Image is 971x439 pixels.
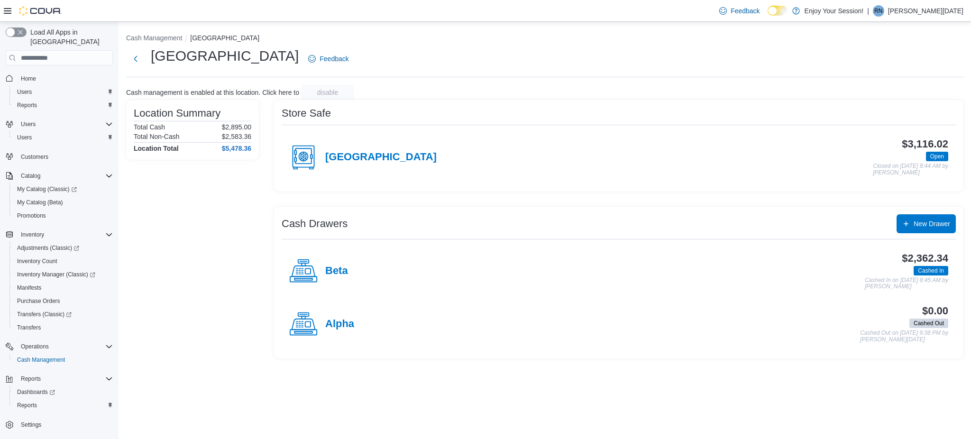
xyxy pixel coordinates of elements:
span: Purchase Orders [13,295,113,307]
button: Operations [17,341,53,352]
a: Dashboards [9,385,117,399]
h3: $3,116.02 [902,138,948,150]
button: Reports [2,372,117,385]
button: Inventory Count [9,255,117,268]
span: Users [17,88,32,96]
a: Reports [13,100,41,111]
a: Settings [17,419,45,430]
span: Cash Management [13,354,113,366]
span: Transfers (Classic) [13,309,113,320]
button: Transfers [9,321,117,334]
span: Reports [17,101,37,109]
a: Feedback [715,1,763,20]
span: Dashboards [17,388,55,396]
button: Users [9,131,117,144]
a: Transfers (Classic) [9,308,117,321]
span: Reports [17,402,37,409]
a: Feedback [304,49,352,68]
a: Inventory Count [13,256,61,267]
nav: An example of EuiBreadcrumbs [126,33,963,45]
h3: Store Safe [282,108,331,119]
button: Inventory [17,229,48,240]
span: Customers [17,151,113,163]
span: Home [17,72,113,84]
a: Dashboards [13,386,59,398]
span: Feedback [731,6,760,16]
span: Users [13,86,113,98]
span: Reports [17,373,113,384]
span: Reports [13,100,113,111]
span: Inventory Manager (Classic) [17,271,95,278]
a: My Catalog (Classic) [13,183,81,195]
span: My Catalog (Beta) [13,197,113,208]
span: Transfers (Classic) [17,311,72,318]
button: Reports [9,399,117,412]
button: New Drawer [897,214,956,233]
span: Load All Apps in [GEOGRAPHIC_DATA] [27,27,113,46]
span: My Catalog (Classic) [13,183,113,195]
h4: $5,478.36 [222,145,251,152]
p: Cashed Out on [DATE] 9:38 PM by [PERSON_NAME][DATE] [860,330,948,343]
a: Transfers [13,322,45,333]
a: Purchase Orders [13,295,64,307]
button: Reports [9,99,117,112]
button: Next [126,49,145,68]
span: Cashed Out [914,319,944,328]
span: My Catalog (Classic) [17,185,77,193]
button: Customers [2,150,117,164]
span: Users [21,120,36,128]
button: Cash Management [9,353,117,366]
a: Users [13,132,36,143]
p: Closed on [DATE] 8:44 AM by [PERSON_NAME] [873,163,948,176]
a: Adjustments (Classic) [13,242,83,254]
a: Inventory Manager (Classic) [13,269,99,280]
a: Promotions [13,210,50,221]
a: My Catalog (Classic) [9,183,117,196]
span: Promotions [13,210,113,221]
a: Inventory Manager (Classic) [9,268,117,281]
p: Enjoy Your Session! [805,5,864,17]
p: Cash management is enabled at this location. Click here to [126,89,299,96]
p: | [867,5,869,17]
span: Cashed In [914,266,948,275]
button: Cash Management [126,34,182,42]
a: Adjustments (Classic) [9,241,117,255]
span: Adjustments (Classic) [17,244,79,252]
h6: Total Cash [134,123,165,131]
span: Settings [21,421,41,429]
button: Manifests [9,281,117,294]
span: Users [17,119,113,130]
button: My Catalog (Beta) [9,196,117,209]
a: Home [17,73,40,84]
span: Operations [17,341,113,352]
button: [GEOGRAPHIC_DATA] [190,34,259,42]
span: Purchase Orders [17,297,60,305]
button: Home [2,71,117,85]
h4: Beta [325,265,348,277]
input: Dark Mode [768,6,788,16]
span: New Drawer [914,219,950,229]
span: Settings [17,419,113,430]
button: Operations [2,340,117,353]
span: Inventory Manager (Classic) [13,269,113,280]
h3: Cash Drawers [282,218,348,229]
span: Home [21,75,36,82]
button: Users [2,118,117,131]
p: $2,895.00 [222,123,251,131]
div: Renee Noel [873,5,884,17]
span: Feedback [320,54,348,64]
span: Manifests [13,282,113,293]
span: Promotions [17,212,46,219]
a: Reports [13,400,41,411]
span: Reports [13,400,113,411]
span: Reports [21,375,41,383]
span: disable [317,88,338,97]
span: Transfers [13,322,113,333]
button: Users [9,85,117,99]
button: Reports [17,373,45,384]
span: Operations [21,343,49,350]
img: Cova [19,6,62,16]
p: Cashed In on [DATE] 8:45 AM by [PERSON_NAME] [865,277,948,290]
span: Customers [21,153,48,161]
